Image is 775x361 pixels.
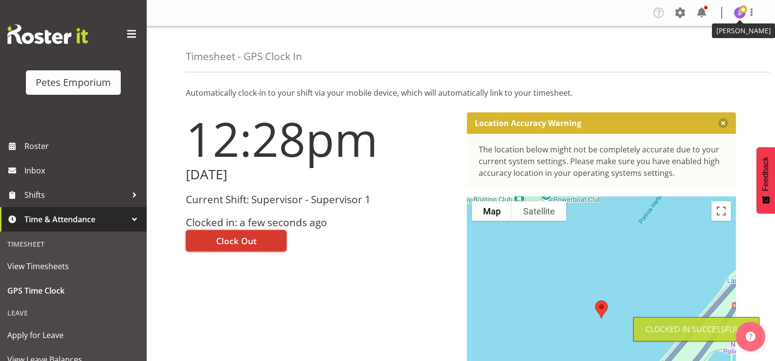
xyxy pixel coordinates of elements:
img: Rosterit website logo [7,24,88,44]
span: Clock Out [216,234,257,247]
span: Inbox [24,163,142,178]
div: Leave [2,303,144,323]
button: Feedback - Show survey [756,147,775,213]
button: Clock Out [186,230,287,252]
img: help-xxl-2.png [746,332,755,341]
a: GPS Time Clock [2,278,144,303]
button: Show satellite imagery [512,201,566,221]
div: The location below might not be completely accurate due to your current system settings. Please m... [479,144,725,179]
span: Apply for Leave [7,328,139,342]
p: Automatically clock-in to your shift via your mobile device, which will automatically link to you... [186,87,736,99]
div: Clocked in Successfully [645,323,747,335]
span: Roster [24,139,142,153]
h4: Timesheet - GPS Clock In [186,51,302,62]
span: Shifts [24,188,127,202]
div: Petes Emporium [36,75,111,90]
a: View Timesheets [2,254,144,278]
button: Show street map [472,201,512,221]
h3: Clocked in: a few seconds ago [186,217,455,228]
img: janelle-jonkers702.jpg [734,7,746,19]
h1: 12:28pm [186,112,455,165]
div: Timesheet [2,234,144,254]
button: Toggle fullscreen view [711,201,731,221]
span: GPS Time Clock [7,283,139,298]
h2: [DATE] [186,167,455,182]
button: Close message [718,118,728,128]
span: Feedback [761,157,770,191]
h3: Current Shift: Supervisor - Supervisor 1 [186,194,455,205]
p: Location Accuracy Warning [475,118,581,128]
span: Time & Attendance [24,212,127,227]
a: Apply for Leave [2,323,144,347]
span: View Timesheets [7,259,139,274]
